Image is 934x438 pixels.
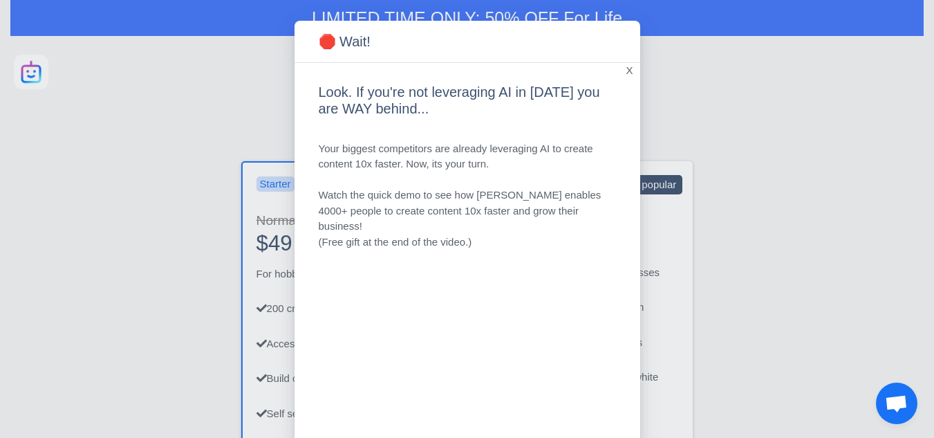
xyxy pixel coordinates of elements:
h5: Look. If you're not leveraging AI in [DATE] you are WAY behind... [319,84,616,117]
span: X [626,63,633,79]
h5: 🛑 Wait! [319,31,371,52]
div: Open chat [876,383,917,424]
p: Your biggest competitors are already leveraging AI to create content 10x faster. Now, its your tu... [319,141,616,250]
